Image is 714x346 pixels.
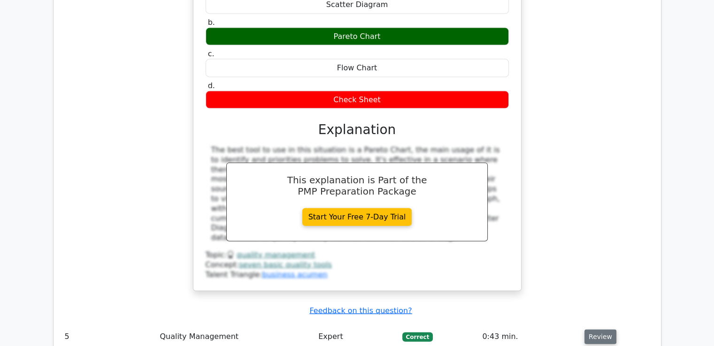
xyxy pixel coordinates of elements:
span: c. [208,49,215,58]
div: Check Sheet [206,91,509,109]
button: Review [584,330,616,344]
div: The best tool to use in this situation is a Pareto Chart, the main usage of it is to identify and... [211,145,503,243]
div: Flow Chart [206,59,509,77]
div: Concept: [206,260,509,270]
span: b. [208,18,215,27]
a: Start Your Free 7-Day Trial [302,208,412,226]
a: seven basic quality tools [239,260,332,269]
span: d. [208,81,215,90]
div: Topic: [206,250,509,260]
div: Pareto Chart [206,28,509,46]
a: business acumen [262,270,327,279]
a: Feedback on this question? [309,306,412,315]
a: quality management [237,250,315,259]
span: Correct [402,332,433,342]
h3: Explanation [211,122,503,138]
div: Talent Triangle: [206,250,509,279]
